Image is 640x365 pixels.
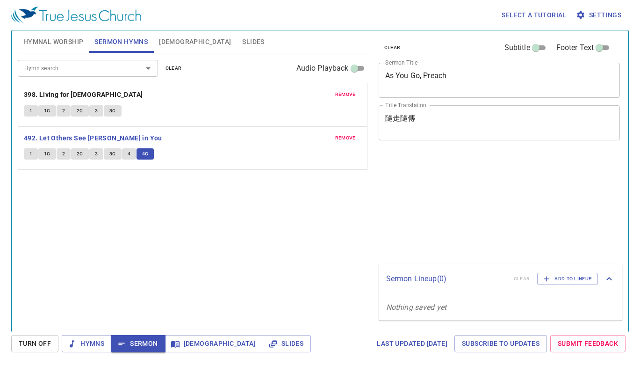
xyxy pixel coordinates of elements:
[454,335,547,352] a: Subscribe to Updates
[24,89,144,101] button: 398. Living for [DEMOGRAPHIC_DATA]
[128,150,130,158] span: 4
[543,275,592,283] span: Add to Lineup
[574,7,625,24] button: Settings
[385,114,614,131] textarea: 隨走隨傳
[57,148,71,160] button: 2
[165,64,182,73] span: clear
[296,63,349,74] span: Audio Playback
[384,44,401,52] span: clear
[119,338,158,350] span: Sermon
[550,335,626,352] a: Submit Feedback
[386,303,447,312] i: Nothing saved yet
[109,107,116,115] span: 3C
[165,335,263,352] button: [DEMOGRAPHIC_DATA]
[94,36,148,48] span: Sermon Hymns
[375,150,573,260] iframe: from-child
[578,9,621,21] span: Settings
[11,7,141,23] img: True Jesus Church
[104,148,122,160] button: 3C
[24,105,38,117] button: 1
[95,150,98,158] span: 3
[62,335,112,352] button: Hymns
[57,105,71,117] button: 2
[462,338,539,350] span: Subscribe to Updates
[385,71,614,89] textarea: As You Go, Preach
[558,338,618,350] span: Submit Feedback
[38,105,56,117] button: 1C
[335,90,356,99] span: remove
[29,107,32,115] span: 1
[373,335,451,352] a: Last updated [DATE]
[386,273,506,285] p: Sermon Lineup ( 0 )
[71,105,89,117] button: 2C
[502,9,567,21] span: Select a tutorial
[44,107,50,115] span: 1C
[111,335,165,352] button: Sermon
[379,263,623,294] div: Sermon Lineup(0)clearAdd to Lineup
[23,36,84,48] span: Hymnal Worship
[142,150,149,158] span: 4C
[11,335,58,352] button: Turn Off
[330,89,361,100] button: remove
[77,150,83,158] span: 2C
[137,148,154,160] button: 4C
[330,132,361,144] button: remove
[24,89,143,101] b: 398. Living for [DEMOGRAPHIC_DATA]
[377,338,447,350] span: Last updated [DATE]
[270,338,303,350] span: Slides
[109,150,116,158] span: 3C
[142,62,155,75] button: Open
[537,273,598,285] button: Add to Lineup
[173,338,256,350] span: [DEMOGRAPHIC_DATA]
[77,107,83,115] span: 2C
[24,132,164,144] button: 492. Let Others See [PERSON_NAME] in You
[62,150,65,158] span: 2
[104,105,122,117] button: 3C
[556,42,594,53] span: Footer Text
[24,132,162,144] b: 492. Let Others See [PERSON_NAME] in You
[24,148,38,160] button: 1
[19,338,51,350] span: Turn Off
[69,338,104,350] span: Hymns
[44,150,50,158] span: 1C
[29,150,32,158] span: 1
[95,107,98,115] span: 3
[89,105,103,117] button: 3
[122,148,136,160] button: 4
[335,134,356,142] span: remove
[89,148,103,160] button: 3
[504,42,530,53] span: Subtitle
[159,36,231,48] span: [DEMOGRAPHIC_DATA]
[71,148,89,160] button: 2C
[160,63,187,74] button: clear
[242,36,264,48] span: Slides
[38,148,56,160] button: 1C
[263,335,311,352] button: Slides
[379,42,406,53] button: clear
[62,107,65,115] span: 2
[498,7,570,24] button: Select a tutorial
